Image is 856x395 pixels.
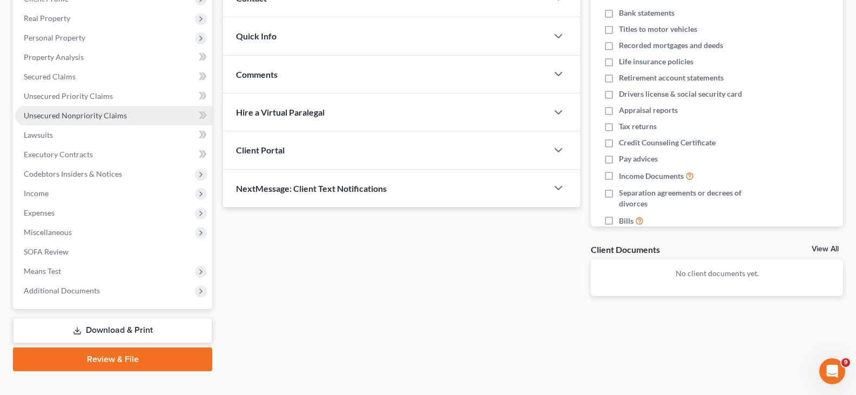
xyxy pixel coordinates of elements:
[619,56,693,67] span: Life insurance policies
[15,242,212,262] a: SOFA Review
[15,48,212,67] a: Property Analysis
[619,89,742,99] span: Drivers license & social security card
[13,318,212,343] a: Download & Print
[24,91,113,101] span: Unsecured Priority Claims
[15,125,212,145] a: Lawsuits
[619,171,684,182] span: Income Documents
[24,189,49,198] span: Income
[24,247,69,256] span: SOFA Review
[619,121,657,132] span: Tax returns
[15,86,212,106] a: Unsecured Priority Claims
[15,67,212,86] a: Secured Claims
[599,268,834,279] p: No client documents yet.
[619,153,658,164] span: Pay advices
[24,227,72,237] span: Miscellaneous
[812,245,839,253] a: View All
[619,24,697,35] span: Titles to motor vehicles
[24,14,70,23] span: Real Property
[13,347,212,371] a: Review & File
[236,107,325,117] span: Hire a Virtual Paralegal
[841,358,850,367] span: 9
[619,40,723,51] span: Recorded mortgages and deeds
[24,72,76,81] span: Secured Claims
[24,150,93,159] span: Executory Contracts
[24,169,122,178] span: Codebtors Insiders & Notices
[819,358,845,384] iframe: Intercom live chat
[24,266,61,276] span: Means Test
[15,145,212,164] a: Executory Contracts
[619,105,678,116] span: Appraisal reports
[15,106,212,125] a: Unsecured Nonpriority Claims
[619,72,724,83] span: Retirement account statements
[24,111,127,120] span: Unsecured Nonpriority Claims
[24,52,84,62] span: Property Analysis
[619,8,675,18] span: Bank statements
[236,183,387,193] span: NextMessage: Client Text Notifications
[619,137,716,148] span: Credit Counseling Certificate
[236,69,278,79] span: Comments
[24,286,100,295] span: Additional Documents
[24,130,53,139] span: Lawsuits
[591,244,660,255] div: Client Documents
[619,216,633,226] span: Bills
[236,31,277,41] span: Quick Info
[236,145,285,155] span: Client Portal
[619,188,771,209] span: Separation agreements or decrees of divorces
[24,208,55,217] span: Expenses
[24,33,85,42] span: Personal Property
